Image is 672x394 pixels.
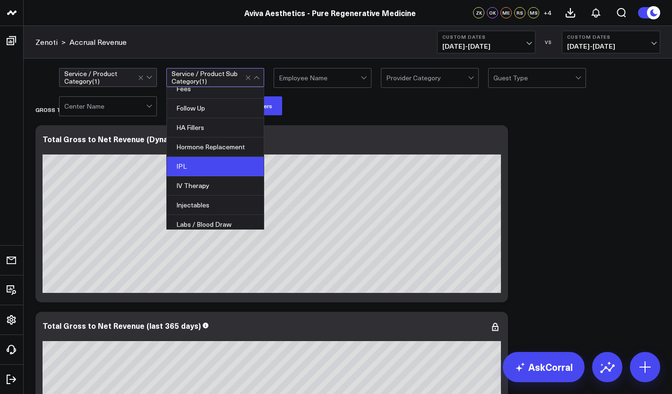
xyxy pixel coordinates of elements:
div: Labs / Blood Draw [167,215,264,234]
div: Service / Product Category ( 1 ) [64,70,138,85]
div: HA Fillers [167,118,264,137]
div: RS [514,7,526,18]
div: Service / Product Sub Category ( 1 ) [172,70,245,85]
b: Custom Dates [442,34,530,40]
a: AskCorral [503,352,585,382]
div: Fees [167,79,264,99]
div: Follow Up [167,99,264,118]
a: Zenoti [35,37,58,47]
div: OK [487,7,498,18]
span: [DATE] - [DATE] [442,43,530,50]
div: IV Therapy [167,176,264,196]
div: Hormone Replacement [167,137,264,157]
span: + 4 [543,9,551,16]
a: Accrual Revenue [69,37,127,47]
div: MS [528,7,539,18]
div: VS [540,39,557,45]
a: Aviva Aesthetics - Pure Regenerative Medicine [244,8,416,18]
b: Custom Dates [567,34,655,40]
button: Custom Dates[DATE]-[DATE] [437,31,535,53]
div: Injectables [167,196,264,215]
div: IPL [167,157,264,176]
div: ME [500,7,512,18]
span: [DATE] - [DATE] [567,43,655,50]
div: Total Gross to Net Revenue (last 365 days) [43,320,201,331]
button: +4 [542,7,553,18]
div: Total Gross to Net Revenue (Dynamic) [43,134,183,144]
div: ZK [473,7,484,18]
div: > [35,37,66,47]
button: Custom Dates[DATE]-[DATE] [562,31,660,53]
div: Gross to Net Revenue [35,99,105,120]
